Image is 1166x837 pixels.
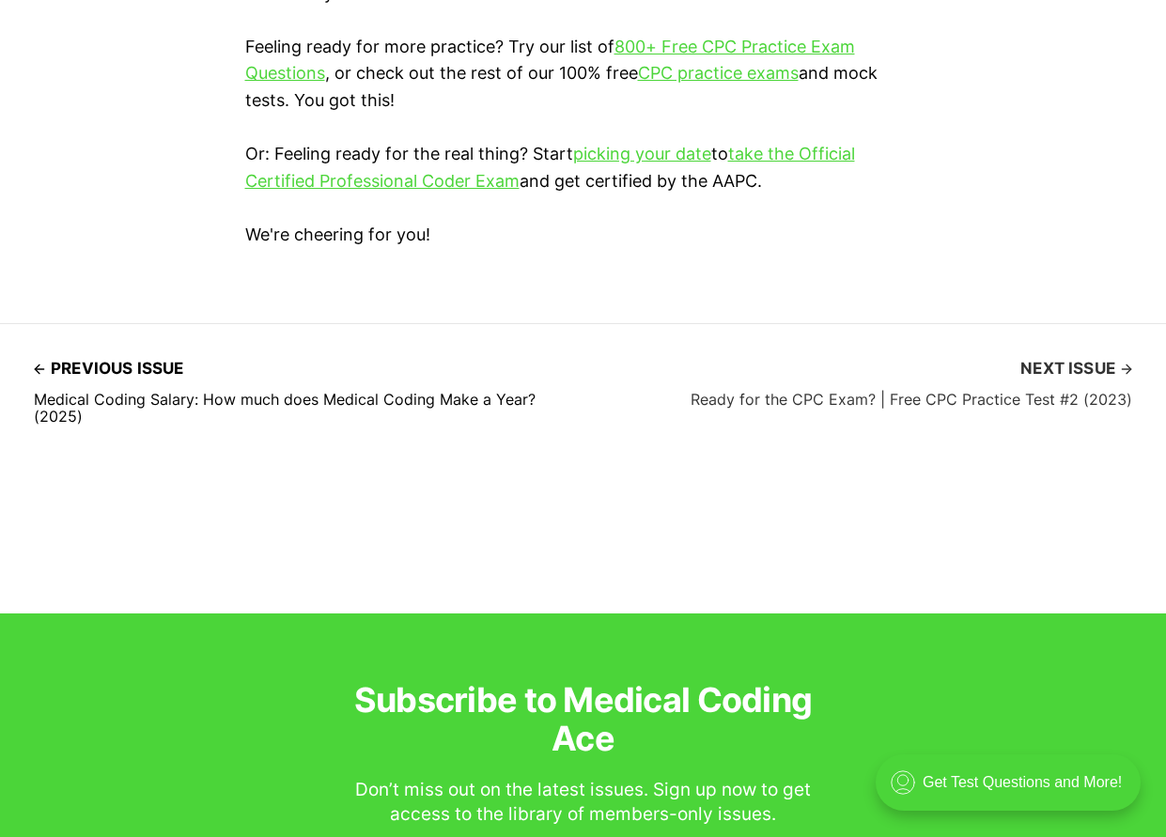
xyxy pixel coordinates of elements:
span: Previous issue [34,354,183,383]
h4: Medical Coding Salary: How much does Medical Coding Make a Year? (2025) [34,391,561,426]
a: picking your date [573,144,711,163]
a: take the Official Certified Professional Coder Exam [245,144,855,191]
h4: Ready for the CPC Exam? | Free CPC Practice Test #2 (2023) [691,391,1132,408]
a: CPC practice exams [638,63,799,83]
a: Next issue Ready for the CPC Exam? | Free CPC Practice Test #2 (2023) [691,354,1132,408]
p: We're cheering for you! [245,222,922,249]
p: Feeling ready for more practice? Try our list of , or check out the rest of our 100% free and moc... [245,34,922,115]
div: Don’t miss out on the latest issues. Sign up now to get access to the library of members-only iss... [339,778,828,828]
span: Next issue [1020,354,1132,383]
p: Or: Feeling ready for the real thing? Start to and get certified by the AAPC. [245,141,922,195]
iframe: portal-trigger [860,745,1166,837]
a: Previous issue Medical Coding Salary: How much does Medical Coding Make a Year? (2025) [34,354,561,425]
h3: Subscribe to Medical Coding Ace [339,681,828,759]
